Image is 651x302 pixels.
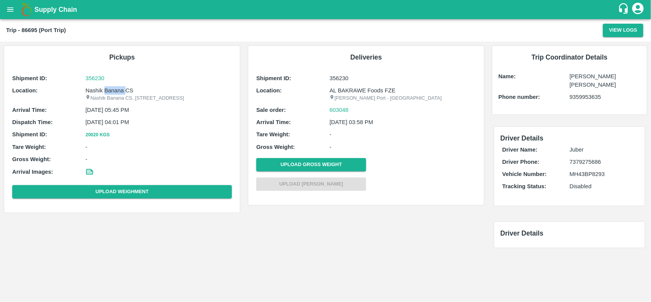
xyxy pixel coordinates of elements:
button: Upload Gross Weight [256,158,366,171]
b: Shipment ID: [12,131,47,137]
b: Arrival Images: [12,169,53,175]
b: Sale order: [256,107,286,113]
p: - [85,143,232,151]
b: Vehicle Number: [502,171,547,177]
button: 20020 Kgs [85,131,110,139]
b: Dispatch Time: [12,119,53,125]
b: Arrival Time: [256,119,291,125]
p: [DATE] 03:58 PM [330,118,476,126]
h6: Deliveries [254,52,478,63]
a: 603048 [330,106,349,114]
p: [DATE] 05:45 PM [85,106,232,114]
p: [PERSON_NAME] Port - [GEOGRAPHIC_DATA] [330,95,476,102]
p: - [330,143,476,151]
b: Gross Weight: [12,156,51,162]
b: Shipment ID: [12,75,47,81]
b: Driver Phone: [502,159,539,165]
span: Driver Details [500,134,543,142]
p: [PERSON_NAME] [PERSON_NAME] [570,72,641,89]
p: MH43BP8293 [570,170,637,178]
b: Shipment ID: [256,75,291,81]
p: Juber [570,145,637,154]
b: Phone number: [498,94,540,100]
span: Driver Details [500,229,543,237]
b: Tare Weight: [256,131,290,137]
p: - [85,155,232,163]
button: open drawer [2,1,19,18]
p: 7379275686 [570,158,637,166]
img: logo [19,2,34,17]
h6: Pickups [10,52,234,63]
b: Arrival Time: [12,107,47,113]
button: View Logs [603,24,643,37]
p: [DATE] 04:01 PM [85,118,232,126]
p: Nashik Banana CS [85,86,232,95]
p: 9359953635 [570,93,641,101]
b: Name: [498,73,516,79]
p: AL BAKRAWE Foods FZE [330,86,476,95]
p: - [330,130,476,139]
a: Supply Chain [34,4,618,15]
button: Upload Weighment [12,185,232,199]
p: Nashik Banana CS, [STREET_ADDRESS] [85,95,232,102]
b: Tare Weight: [12,144,46,150]
b: Location: [12,87,38,94]
p: Disabled [570,182,637,191]
b: Gross Weight: [256,144,295,150]
p: 356230 [330,74,476,82]
b: Trip - 86695 (Port Trip) [6,27,66,33]
a: 356230 [85,74,232,82]
b: Driver Name: [502,147,537,153]
div: account of current user [631,2,645,18]
h6: Trip Coordinator Details [498,52,641,63]
div: customer-support [618,3,631,16]
b: Supply Chain [34,6,77,13]
b: Location: [256,87,282,94]
b: Tracking Status: [502,183,546,189]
